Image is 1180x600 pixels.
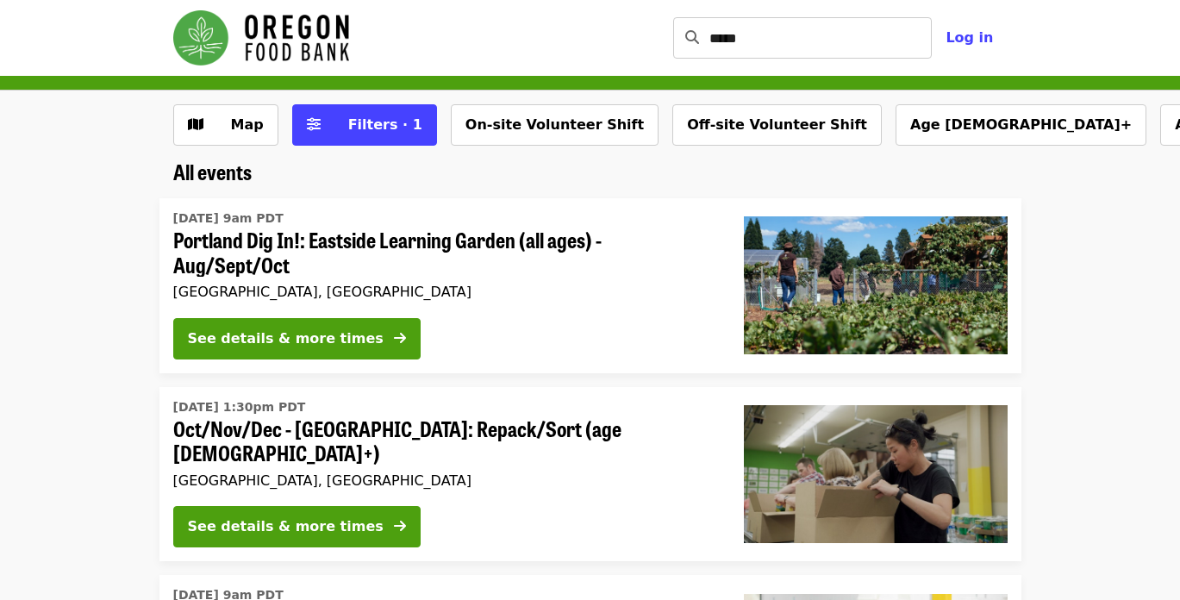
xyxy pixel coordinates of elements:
[159,387,1021,562] a: See details for "Oct/Nov/Dec - Portland: Repack/Sort (age 8+)"
[685,29,699,46] i: search icon
[744,405,1008,543] img: Oct/Nov/Dec - Portland: Repack/Sort (age 8+) organized by Oregon Food Bank
[394,518,406,534] i: arrow-right icon
[173,104,278,146] button: Show map view
[188,328,384,349] div: See details & more times
[292,104,437,146] button: Filters (1 selected)
[348,116,422,133] span: Filters · 1
[173,10,349,66] img: Oregon Food Bank - Home
[173,209,284,228] time: [DATE] 9am PDT
[672,104,882,146] button: Off-site Volunteer Shift
[451,104,659,146] button: On-site Volunteer Shift
[173,398,306,416] time: [DATE] 1:30pm PDT
[932,21,1007,55] button: Log in
[173,506,421,547] button: See details & more times
[307,116,321,133] i: sliders-h icon
[188,116,203,133] i: map icon
[159,198,1021,373] a: See details for "Portland Dig In!: Eastside Learning Garden (all ages) - Aug/Sept/Oct"
[173,156,252,186] span: All events
[188,516,384,537] div: See details & more times
[896,104,1146,146] button: Age [DEMOGRAPHIC_DATA]+
[173,284,716,300] div: [GEOGRAPHIC_DATA], [GEOGRAPHIC_DATA]
[709,17,932,59] input: Search
[173,318,421,359] button: See details & more times
[946,29,993,46] span: Log in
[744,216,1008,354] img: Portland Dig In!: Eastside Learning Garden (all ages) - Aug/Sept/Oct organized by Oregon Food Bank
[173,228,716,278] span: Portland Dig In!: Eastside Learning Garden (all ages) - Aug/Sept/Oct
[394,330,406,347] i: arrow-right icon
[231,116,264,133] span: Map
[173,472,716,489] div: [GEOGRAPHIC_DATA], [GEOGRAPHIC_DATA]
[173,416,716,466] span: Oct/Nov/Dec - [GEOGRAPHIC_DATA]: Repack/Sort (age [DEMOGRAPHIC_DATA]+)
